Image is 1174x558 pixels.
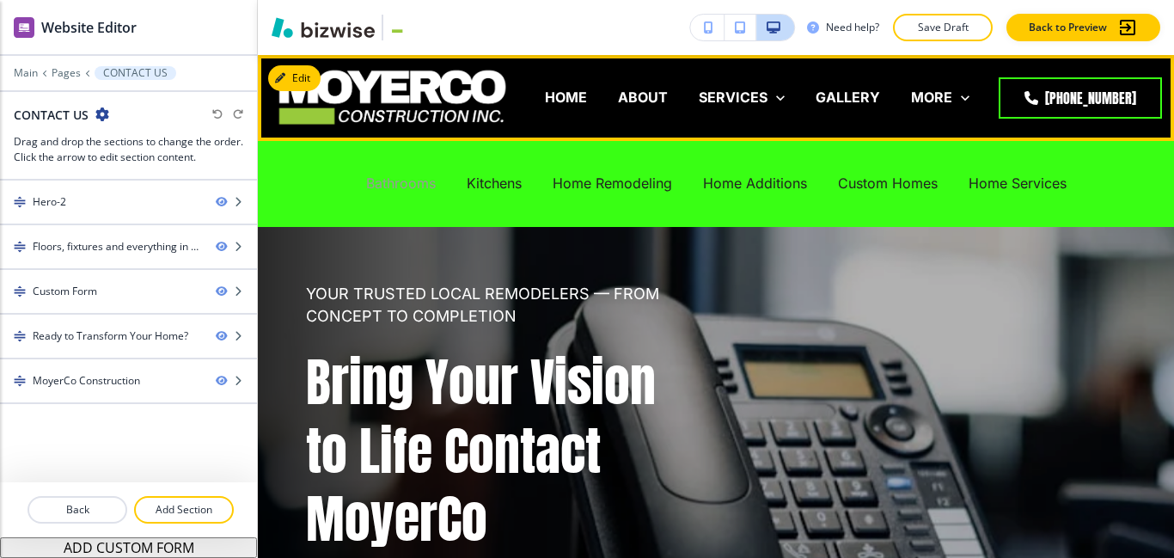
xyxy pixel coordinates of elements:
p: Back to Preview [1029,20,1107,35]
h2: Website Editor [41,17,137,38]
div: Hero-2 [33,194,66,210]
h3: Drag and drop the sections to change the order. Click the arrow to edit section content. [14,134,243,165]
button: Save Draft [893,14,993,41]
p: MORE [911,88,952,107]
p: SERVICES [699,88,767,107]
h2: CONTACT US [14,106,89,124]
button: Main [14,67,38,79]
div: Ready to Transform Your Home? [33,328,188,344]
h3: Need help? [826,20,879,35]
p: YOUR TRUSTED LOCAL REMODELERS — FROM CONCEPT TO COMPLETION [306,283,695,328]
img: Drag [14,330,26,342]
img: Drag [14,375,26,387]
p: Back [29,502,125,518]
div: MoyerCo Construction [33,373,140,389]
button: Back [28,496,127,524]
button: Pages [52,67,81,79]
img: Your Logo [390,21,437,34]
p: CONTACT US [103,67,168,79]
p: ABOUT [618,88,668,107]
p: Add Section [136,502,232,518]
p: Bring Your Vision to Life Contact MoyerCo [306,348,695,554]
button: Back to Preview [1006,14,1160,41]
img: Bizwise Logo [272,17,375,38]
img: Drag [14,285,26,297]
p: GALLERY [816,88,880,107]
button: Edit [268,65,321,91]
p: Save Draft [915,20,970,35]
button: Add Section [134,496,234,524]
img: Drag [14,196,26,208]
img: Drag [14,241,26,253]
p: HOME [545,88,587,107]
div: Custom Form [33,284,97,299]
div: Floors, fixtures and everything in between-1 [33,239,202,254]
img: MoyerCo Construction [270,61,514,133]
a: [PHONE_NUMBER] [999,77,1162,119]
img: editor icon [14,17,34,38]
button: CONTACT US [95,66,176,80]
